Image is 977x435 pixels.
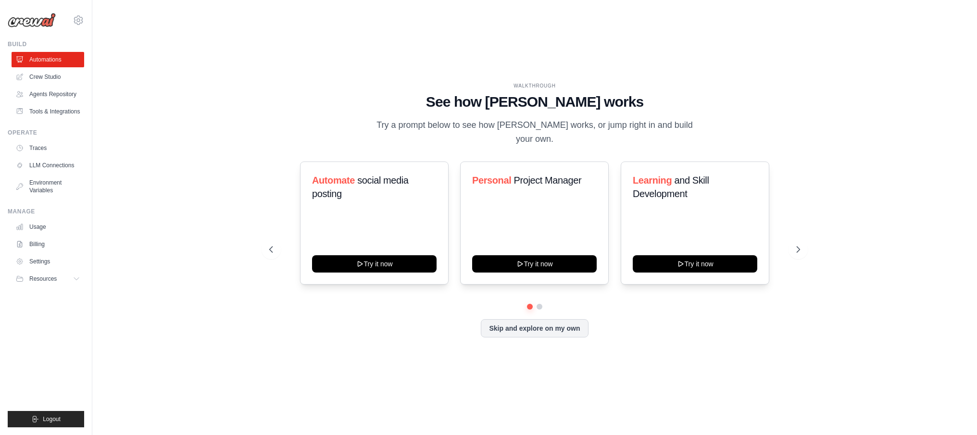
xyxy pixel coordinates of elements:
a: Tools & Integrations [12,104,84,119]
p: Try a prompt below to see how [PERSON_NAME] works, or jump right in and build your own. [373,118,696,147]
button: Logout [8,411,84,427]
span: Project Manager [514,175,582,186]
a: Environment Variables [12,175,84,198]
span: Learning [633,175,672,186]
div: Manage [8,208,84,215]
span: Automate [312,175,355,186]
button: Try it now [312,255,437,273]
a: Usage [12,219,84,235]
button: Try it now [472,255,597,273]
button: Skip and explore on my own [481,319,588,337]
a: Traces [12,140,84,156]
span: Logout [43,415,61,423]
span: Resources [29,275,57,283]
div: Operate [8,129,84,137]
span: Personal [472,175,511,186]
h1: See how [PERSON_NAME] works [269,93,800,111]
a: Settings [12,254,84,269]
a: Automations [12,52,84,67]
a: Agents Repository [12,87,84,102]
span: and Skill Development [633,175,709,199]
img: Logo [8,13,56,27]
button: Resources [12,271,84,286]
div: WALKTHROUGH [269,82,800,89]
span: social media posting [312,175,409,199]
a: Billing [12,236,84,252]
button: Try it now [633,255,757,273]
a: Crew Studio [12,69,84,85]
a: LLM Connections [12,158,84,173]
div: Build [8,40,84,48]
